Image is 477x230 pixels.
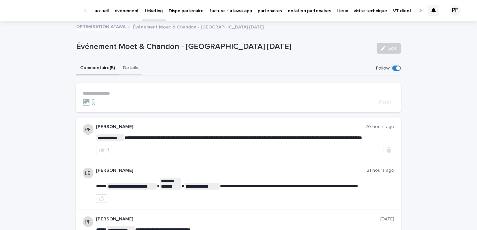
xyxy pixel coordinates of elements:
[96,194,107,203] button: like this post
[107,148,109,152] div: 1
[379,99,392,105] span: Post
[13,4,78,17] img: Ls34BcGeRexTGTNfXpUC
[377,43,401,54] button: Edit
[96,168,367,173] p: [PERSON_NAME]
[367,168,394,173] p: 21 hours ago
[96,216,380,222] p: [PERSON_NAME]
[133,23,264,30] p: Événement Moet & Chandon - [GEOGRAPHIC_DATA] [DATE]
[450,5,460,16] div: PF
[365,124,394,130] p: 20 hours ago
[376,99,394,105] button: Post
[119,62,142,75] button: Details
[384,146,394,154] button: Delete post
[380,216,394,222] p: [DATE]
[76,42,371,52] p: Événement Moet & Chandon - [GEOGRAPHIC_DATA] [DATE]
[376,66,390,71] p: Follow
[76,23,126,30] a: OPTIMISATION ATAWA
[76,62,119,75] button: Commentaire (5)
[96,124,365,130] p: [PERSON_NAME]
[388,46,397,51] span: Edit
[96,146,112,154] button: 1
